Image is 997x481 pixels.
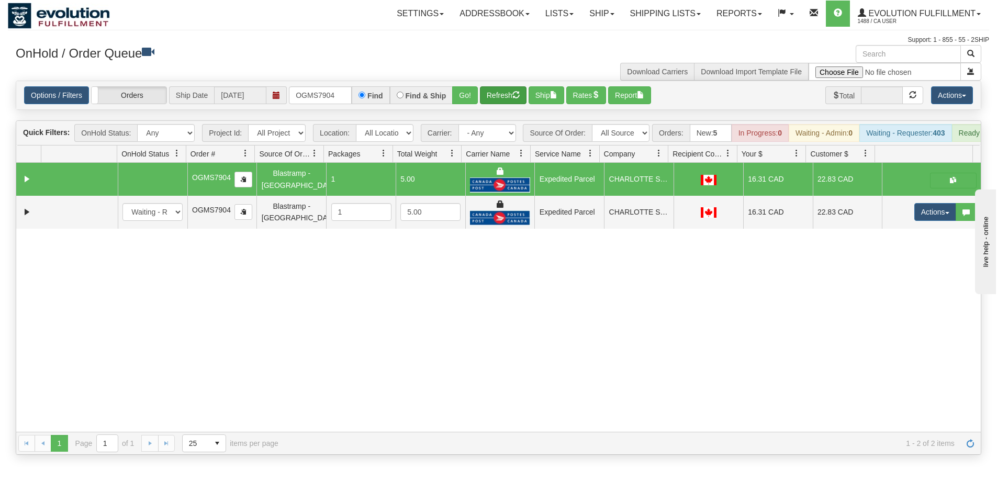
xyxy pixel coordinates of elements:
[466,149,510,159] span: Carrier Name
[237,144,254,162] a: Order # filter column settings
[470,210,530,226] img: Canada Post
[743,163,813,196] td: 16.31 CAD
[566,86,607,104] button: Rates
[421,124,458,142] span: Carrier:
[856,45,961,63] input: Search
[192,206,231,214] span: OGMS7904
[701,175,716,185] img: CA
[962,435,979,452] a: Refresh
[930,173,977,188] button: Shipping Documents
[191,149,215,159] span: Order #
[960,45,981,63] button: Search
[743,196,813,229] td: 16.31 CAD
[209,435,226,452] span: select
[742,149,763,159] span: Your $
[701,68,802,76] a: Download Import Template File
[51,435,68,452] span: Page 1
[313,124,356,142] span: Location:
[809,63,961,81] input: Import
[234,172,252,187] button: Copy to clipboard
[367,92,383,99] label: Find
[182,434,226,452] span: Page sizes drop down
[8,3,110,29] img: logo1488.jpg
[866,9,976,18] span: Evolution Fulfillment
[480,86,526,104] button: Refresh
[673,149,724,159] span: Recipient Country
[375,144,393,162] a: Packages filter column settings
[581,1,622,27] a: Ship
[608,86,651,104] button: Report
[8,9,97,17] div: live help - online
[848,129,853,137] strong: 0
[778,129,782,137] strong: 0
[604,163,674,196] td: CHARLOTTE ST-LOUIS
[328,149,360,159] span: Packages
[331,175,335,183] span: 1
[23,127,70,138] label: Quick Filters:
[529,86,564,104] button: Ship
[709,1,770,27] a: Reports
[523,124,592,142] span: Source Of Order:
[470,177,530,193] img: Canada Post
[389,1,452,27] a: Settings
[973,187,996,294] iframe: chat widget
[397,149,438,159] span: Total Weight
[202,124,248,142] span: Project Id:
[813,163,882,196] td: 22.83 CAD
[74,124,137,142] span: OnHold Status:
[169,86,214,104] span: Ship Date
[810,149,848,159] span: Customer $
[262,200,322,224] div: Blastramp - [GEOGRAPHIC_DATA]
[289,86,352,104] input: Order #
[92,87,166,104] label: Orders
[604,149,635,159] span: Company
[652,124,690,142] span: Orders:
[16,121,981,146] div: grid toolbar
[452,1,537,27] a: Addressbook
[20,206,33,219] a: Expand
[189,438,203,449] span: 25
[182,434,278,452] span: items per page
[857,144,875,162] a: Customer $ filter column settings
[534,163,604,196] td: Expedited Parcel
[850,1,989,27] a: Evolution Fulfillment 1488 / CA User
[24,86,89,104] a: Options / Filters
[306,144,323,162] a: Source Of Order filter column settings
[168,144,186,162] a: OnHold Status filter column settings
[406,92,446,99] label: Find & Ship
[732,124,789,142] div: In Progress:
[650,144,668,162] a: Company filter column settings
[512,144,530,162] a: Carrier Name filter column settings
[234,204,252,220] button: Copy to clipboard
[933,129,945,137] strong: 403
[788,144,805,162] a: Your $ filter column settings
[859,124,951,142] div: Waiting - Requester:
[16,45,491,60] h3: OnHold / Order Queue
[713,129,718,137] strong: 5
[914,203,956,221] button: Actions
[535,149,581,159] span: Service Name
[701,207,716,218] img: CA
[789,124,859,142] div: Waiting - Admin:
[627,68,688,76] a: Download Carriers
[858,16,936,27] span: 1488 / CA User
[931,86,973,104] button: Actions
[121,149,169,159] span: OnHold Status
[97,435,118,452] input: Page 1
[8,36,989,44] div: Support: 1 - 855 - 55 - 2SHIP
[719,144,737,162] a: Recipient Country filter column settings
[259,149,310,159] span: Source Of Order
[443,144,461,162] a: Total Weight filter column settings
[581,144,599,162] a: Service Name filter column settings
[262,167,322,191] div: Blastramp - [GEOGRAPHIC_DATA]
[825,86,861,104] span: Total
[690,124,732,142] div: New:
[537,1,581,27] a: Lists
[20,173,33,186] a: Expand
[813,196,882,229] td: 22.83 CAD
[604,196,674,229] td: CHARLOTTE ST-LOUIS
[452,86,478,104] button: Go!
[400,175,415,183] span: 5.00
[75,434,135,452] span: Page of 1
[534,196,604,229] td: Expedited Parcel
